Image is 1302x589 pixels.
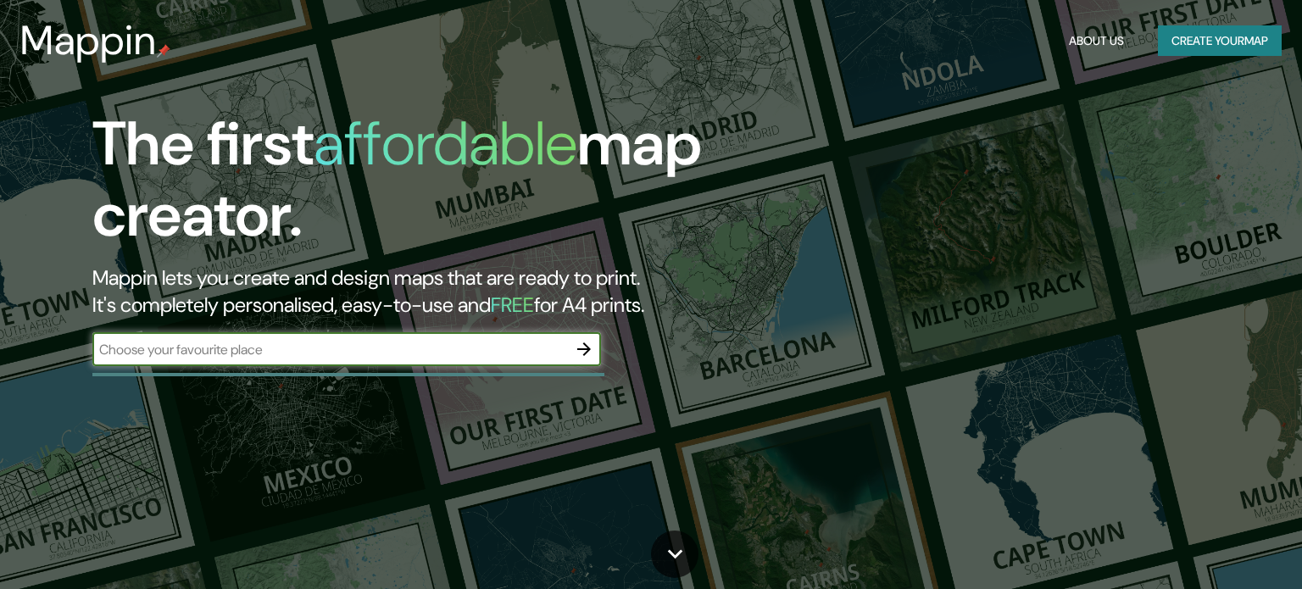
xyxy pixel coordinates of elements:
h1: The first map creator. [92,108,743,264]
button: About Us [1062,25,1131,57]
h3: Mappin [20,17,157,64]
h1: affordable [314,104,577,183]
img: mappin-pin [157,44,170,58]
input: Choose your favourite place [92,340,567,359]
h2: Mappin lets you create and design maps that are ready to print. It's completely personalised, eas... [92,264,743,319]
h5: FREE [491,292,534,318]
button: Create yourmap [1158,25,1282,57]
